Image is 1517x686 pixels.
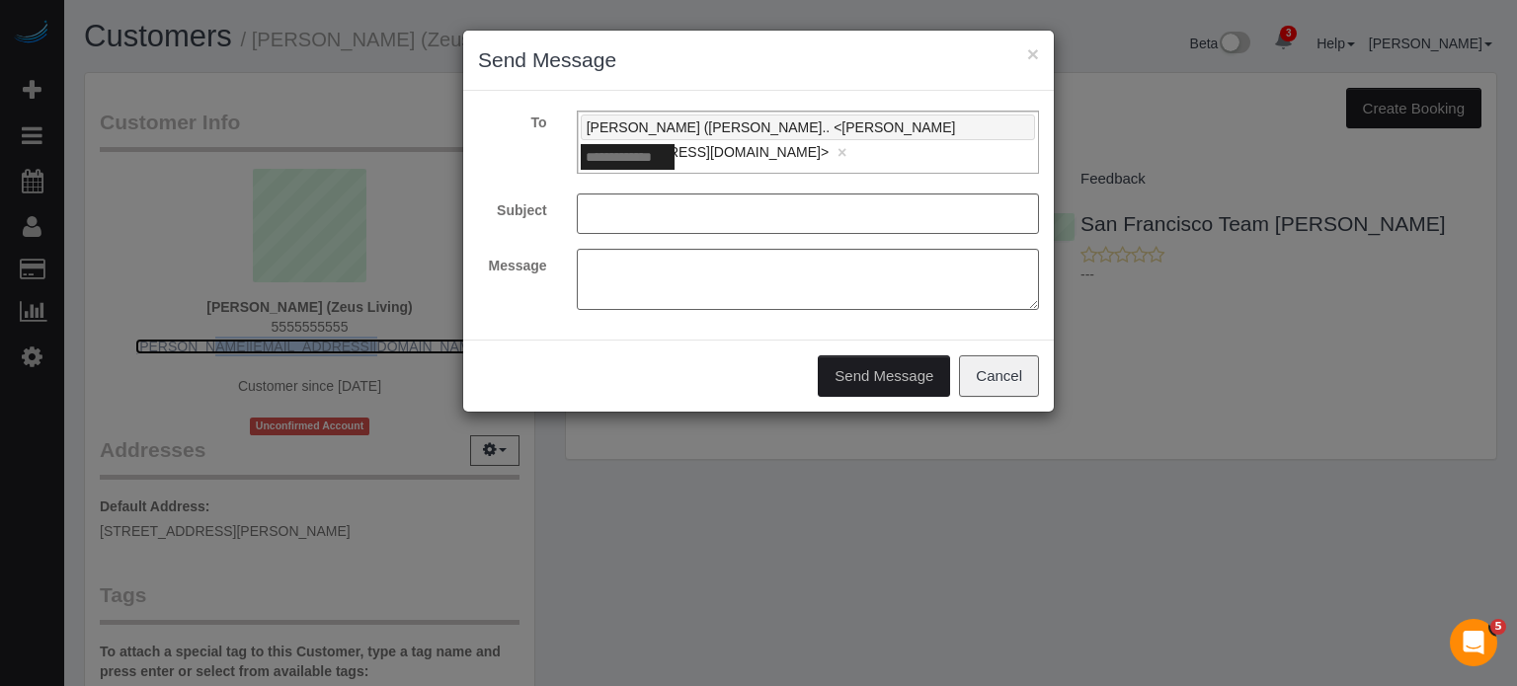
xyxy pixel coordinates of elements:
label: Subject [463,193,562,220]
a: × [838,144,846,161]
sui-modal: Send Message [463,31,1054,412]
button: × [1027,43,1039,64]
label: To [463,106,562,132]
iframe: Intercom live chat [1450,619,1497,666]
label: Message [463,249,562,275]
button: Send Message [818,355,950,397]
button: Cancel [959,355,1039,397]
h3: Send Message [478,45,1039,75]
span: 5 [1490,619,1506,635]
span: [PERSON_NAME] ([PERSON_NAME].. <[PERSON_NAME][EMAIL_ADDRESS][DOMAIN_NAME]> [587,119,956,160]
